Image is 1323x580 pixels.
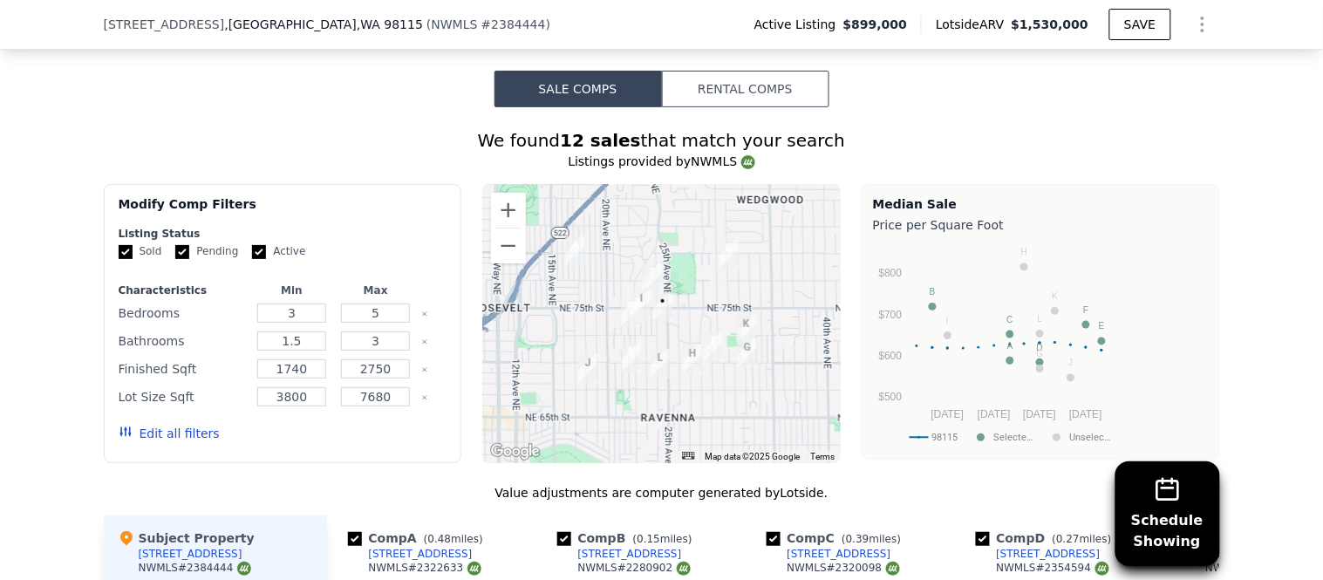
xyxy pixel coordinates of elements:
[879,350,903,362] text: $600
[835,533,908,545] span: ( miles)
[428,533,452,545] span: 0.48
[421,310,428,317] button: Clear
[369,547,473,561] div: [STREET_ADDRESS]
[578,561,691,576] div: NWMLS # 2280902
[879,309,903,321] text: $700
[997,547,1101,561] div: [STREET_ADDRESS]
[1115,461,1220,566] button: ScheduleShowing
[1046,533,1119,545] span: ( miles)
[224,16,423,33] span: , [GEOGRAPHIC_DATA]
[873,237,1124,455] svg: A chart.
[491,193,526,228] button: Zoom in
[467,562,481,576] img: NWMLS Logo
[1037,349,1044,358] text: G
[557,547,682,561] a: [STREET_ADDRESS]
[936,16,1011,33] span: Lotside ARV
[754,16,843,33] span: Active Listing
[481,17,546,31] span: # 2384444
[338,283,414,297] div: Max
[976,547,1101,561] a: [STREET_ADDRESS]
[139,547,242,561] div: [STREET_ADDRESS]
[1206,561,1319,576] div: NWMLS # 2414865
[1012,17,1089,31] span: $1,530,000
[932,432,958,443] text: 98115
[253,283,330,297] div: Min
[879,392,903,404] text: $500
[104,16,225,33] span: [STREET_ADDRESS]
[930,287,936,297] text: B
[1037,343,1043,352] text: D
[614,290,647,334] div: 7325 Ravenna Ave NE
[119,301,247,325] div: Bedrooms
[1068,358,1073,368] text: J
[682,452,694,460] button: Keyboard shortcuts
[432,17,478,31] span: NWMLS
[487,440,544,463] img: Google
[175,245,189,259] input: Pending
[487,440,544,463] a: Open this area in Google Maps (opens a new window)
[119,329,247,353] div: Bathrooms
[1185,7,1220,42] button: Show Options
[421,366,428,373] button: Clear
[1056,533,1080,545] span: 0.27
[788,547,891,561] div: [STREET_ADDRESS]
[578,547,682,561] div: [STREET_ADDRESS]
[139,561,251,576] div: NWMLS # 2384444
[119,244,162,259] label: Sold
[994,432,1033,443] text: Selecte…
[252,245,266,259] input: Active
[104,484,1220,502] div: Value adjustments are computer generated by Lotside .
[348,529,490,547] div: Comp A
[788,561,900,576] div: NWMLS # 2320098
[119,227,447,241] div: Listing Status
[706,452,801,461] span: Map data ©2025 Google
[104,153,1220,170] div: Listings provided by NWMLS
[1070,432,1111,443] text: Unselec…
[118,529,255,547] div: Subject Property
[494,71,662,107] button: Sale Comps
[1038,314,1043,324] text: L
[662,71,829,107] button: Rental Comps
[119,195,447,227] div: Modify Comp Filters
[697,325,730,369] div: 7002 29th Ave NE
[976,529,1119,547] div: Comp D
[646,285,679,329] div: 7407 25th Ave NE
[625,283,658,326] div: 7343 23rd Ave NE
[252,244,305,259] label: Active
[421,394,428,401] button: Clear
[491,229,526,263] button: Zoom out
[417,533,490,545] span: ( miles)
[557,529,699,547] div: Comp B
[1007,341,1013,351] text: A
[559,229,592,273] div: 7736 17th Ave NE
[644,342,677,386] div: 6828 24th Ave NE
[677,562,691,576] img: NWMLS Logo
[978,408,1011,420] text: [DATE]
[119,357,247,381] div: Finished Sqft
[767,529,909,547] div: Comp C
[997,561,1109,576] div: NWMLS # 2354594
[713,232,746,276] div: 7732 31st Ave NE
[879,268,903,280] text: $800
[1099,322,1105,331] text: E
[237,562,251,576] img: NWMLS Logo
[767,547,891,561] a: [STREET_ADDRESS]
[1053,291,1059,301] text: K
[676,338,709,381] div: 6842 27th Ave NE
[1069,408,1102,420] text: [DATE]
[571,347,604,391] div: 6818 18th Ave NE
[175,244,238,259] label: Pending
[730,308,763,351] div: 7047 33rd Ave NE
[421,338,428,345] button: Clear
[348,547,473,561] a: [STREET_ADDRESS]
[811,452,835,461] a: Terms
[1095,562,1109,576] img: NWMLS Logo
[886,562,900,576] img: NWMLS Logo
[357,17,423,31] span: , WA 98115
[1007,315,1013,324] text: C
[1109,9,1170,40] button: SAVE
[615,336,648,379] div: 6843 Ravenna Ave NE
[1083,305,1088,315] text: F
[843,16,908,33] span: $899,000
